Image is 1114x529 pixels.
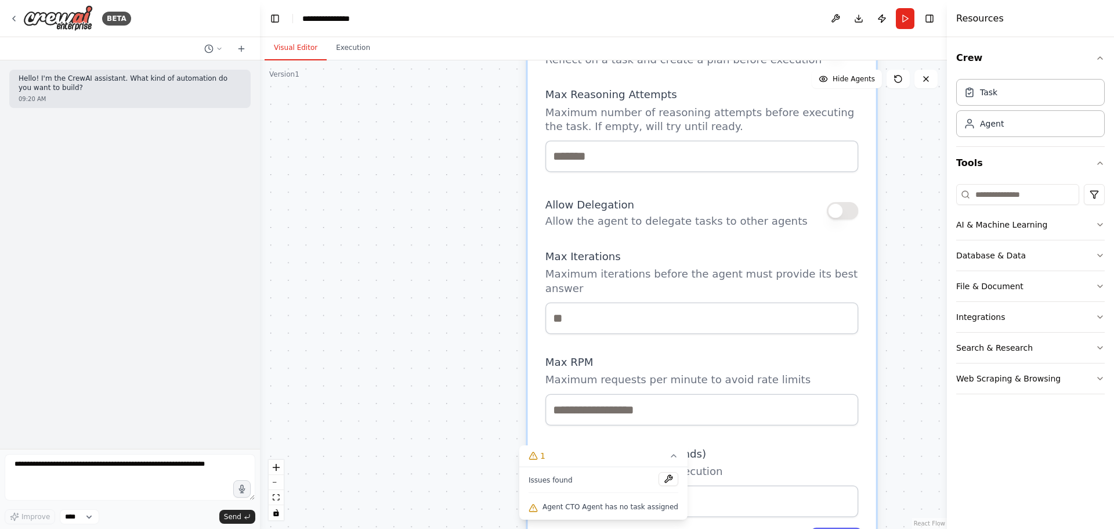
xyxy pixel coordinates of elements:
img: Logo [23,5,93,31]
nav: breadcrumb [302,13,360,24]
button: zoom in [269,460,284,475]
button: Database & Data [956,240,1105,271]
div: Database & Data [956,250,1026,261]
span: Issues found [529,476,573,485]
div: Integrations [956,311,1005,323]
span: Improve [21,512,50,521]
button: Hide right sidebar [921,10,938,27]
div: 09:20 AM [19,95,241,103]
div: Tools [956,179,1105,404]
p: Hello! I'm the CrewAI assistant. What kind of automation do you want to build? [19,74,241,92]
button: File & Document [956,271,1105,301]
label: Max RPM [545,355,859,369]
button: Web Scraping & Browsing [956,364,1105,394]
p: Reflect on a task and create a plan before execution [545,52,822,66]
label: Max Reasoning Attempts [545,88,859,102]
div: Search & Research [956,342,1033,354]
p: Maximum requests per minute to avoid rate limits [545,373,859,387]
button: Send [219,510,255,524]
div: File & Document [956,280,1023,292]
button: zoom out [269,475,284,490]
button: Execution [327,36,379,60]
button: Hide left sidebar [267,10,283,27]
div: Web Scraping & Browsing [956,373,1061,384]
label: Max Execution Time (seconds) [545,447,859,460]
button: Integrations [956,302,1105,332]
p: Allow the agent to delegate tasks to other agents [545,214,808,228]
p: Maximum iterations before the agent must provide its best answer [545,267,859,296]
span: Allow Delegation [545,199,634,211]
div: BETA [102,12,131,26]
label: Max Iterations [545,250,859,264]
div: Crew [956,74,1105,146]
button: AI & Machine Learning [956,210,1105,240]
button: Search & Research [956,333,1105,363]
button: fit view [269,490,284,505]
span: Agent CTO Agent has no task assigned [542,502,678,512]
span: Hide Agents [833,74,875,84]
button: Hide Agents [812,70,882,88]
button: Click to speak your automation idea [233,480,251,498]
div: Version 1 [269,70,299,79]
p: Maximum time for task execution [545,465,859,478]
p: Maximum number of reasoning attempts before executing the task. If empty, will try until ready. [545,105,859,134]
div: AI & Machine Learning [956,219,1047,231]
button: toggle interactivity [269,505,284,520]
button: Visual Editor [265,36,327,60]
button: Tools [956,147,1105,179]
button: Improve [5,509,55,524]
button: Switch to previous chat [200,42,227,56]
button: Start a new chat [232,42,251,56]
a: React Flow attribution [914,520,945,527]
div: Task [980,87,997,98]
h4: Resources [956,12,1004,26]
button: Crew [956,42,1105,74]
div: React Flow controls [269,460,284,520]
span: 1 [540,450,545,462]
button: 1 [519,445,688,467]
div: Agent [980,118,1004,129]
span: Send [224,512,241,521]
